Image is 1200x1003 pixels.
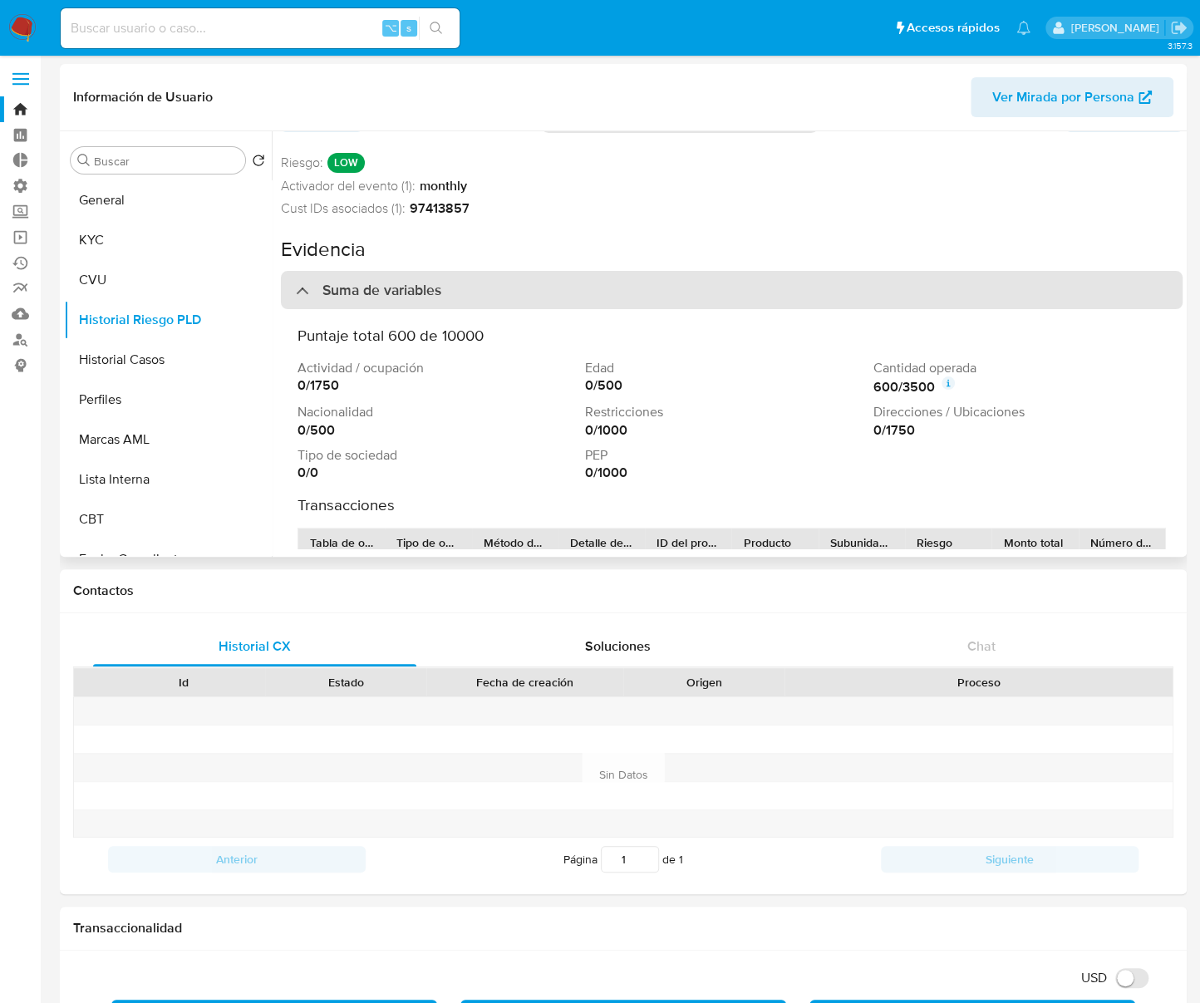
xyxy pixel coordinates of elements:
span: Activador del evento (1): [281,177,416,195]
a: Notificaciones [1016,21,1030,35]
strong: 0 / 1000 [585,464,627,482]
span: Página de [563,846,683,873]
button: Siguiente [881,846,1139,873]
div: Método de pago [484,534,547,551]
strong: 0 / 1750 [873,421,915,440]
p: federico.luaces@mercadolibre.com [1070,20,1164,36]
p: PEP [585,446,866,465]
button: search-icon [419,17,453,40]
div: Riesgo [917,534,980,551]
button: Historial Riesgo PLD [64,300,272,340]
p: Restricciones [585,403,866,421]
div: Origen [635,674,774,691]
div: Fecha de creación [438,674,611,691]
span: Soluciones [585,637,651,656]
p: Edad [585,359,866,377]
span: 1 [679,851,683,868]
strong: 0 / 1750 [298,376,339,395]
span: s [406,20,411,36]
span: Accesos rápidos [907,19,1000,37]
div: Id [115,674,253,691]
span: Historial CX [219,637,291,656]
div: Detalle del método de pago [570,534,633,551]
h2: Evidencia [281,237,1183,262]
h1: Contactos [73,583,1173,599]
p: LOW [327,153,365,173]
span: Cust IDs asociados (1): [281,199,406,218]
button: Buscar [77,154,91,167]
strong: 97413857 [410,199,470,218]
p: Actividad / ocupación [298,359,578,377]
div: Monto total [1003,534,1066,551]
div: Subunidad de negocio [830,534,893,551]
button: Marcas AML [64,420,272,460]
strong: 0 / 500 [585,376,622,395]
input: Buscar [94,154,239,169]
button: General [64,180,272,220]
p: Tipo de sociedad [298,446,578,465]
a: Salir [1170,19,1188,37]
button: CBT [64,499,272,539]
div: Proceso [796,674,1161,691]
button: KYC [64,220,272,260]
p: Nacionalidad [298,403,578,421]
button: Ver Mirada por Persona [971,77,1173,117]
h3: Transacciones [298,495,1166,514]
span: Chat [966,637,995,656]
button: Volver al orden por defecto [252,154,265,172]
button: Fecha Compliant [64,539,272,579]
button: Lista Interna [64,460,272,499]
div: Estado [277,674,416,691]
button: Anterior [108,846,366,873]
input: Buscar usuario o caso... [61,17,460,39]
p: Cantidad operada [873,359,1154,377]
button: Historial Casos [64,340,272,380]
h1: Transaccionalidad [73,920,1173,937]
div: Tabla de origen [310,534,373,551]
span: Ver Mirada por Persona [992,77,1134,117]
h3: Suma de variables [322,281,441,299]
h1: Información de Usuario [73,89,213,106]
strong: 600 / 3500 [873,378,935,396]
div: Número de transacciones [1090,534,1153,551]
span: ⌥ [384,20,396,36]
strong: 0 / 1000 [585,421,627,440]
div: Tipo de operación [396,534,460,551]
button: CVU [64,260,272,300]
span: Riesgo : [281,154,323,172]
strong: 0 / 500 [298,421,335,440]
button: Perfiles [64,380,272,420]
div: Suma de variables [281,271,1183,309]
strong: 0 / 0 [298,464,318,482]
div: Producto [743,534,806,551]
strong: monthly [420,177,467,195]
h3: Puntaje total 600 de 10000 [298,326,1166,345]
div: ID del producto [657,534,720,551]
p: Direcciones / Ubicaciones [873,403,1154,421]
